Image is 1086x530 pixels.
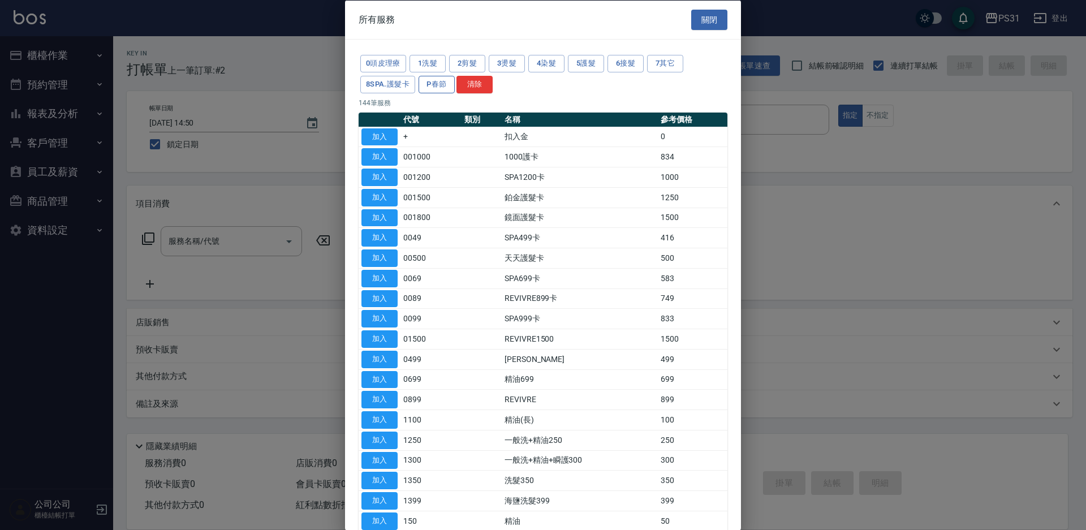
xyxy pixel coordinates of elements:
td: 833 [658,308,727,329]
td: 1250 [658,187,727,208]
button: 加入 [361,169,398,186]
td: 0089 [400,288,462,309]
td: 0069 [400,268,462,288]
td: SPA499卡 [502,227,658,248]
td: 399 [658,490,727,511]
span: 所有服務 [359,14,395,25]
td: 0099 [400,308,462,329]
td: 499 [658,349,727,369]
button: 加入 [361,209,398,226]
button: 加入 [361,290,398,307]
td: SPA999卡 [502,308,658,329]
button: 加入 [361,128,398,145]
td: 一般洗+精油250 [502,430,658,450]
td: 鏡面護髮卡 [502,208,658,228]
td: 1250 [400,430,462,450]
td: 一般洗+精油+瞬護300 [502,450,658,471]
td: 001000 [400,146,462,167]
td: 001500 [400,187,462,208]
td: 精油(長) [502,410,658,430]
td: 834 [658,146,727,167]
td: 001200 [400,167,462,187]
td: 1000 [658,167,727,187]
td: 500 [658,248,727,268]
button: 加入 [361,370,398,388]
td: REVIVRE1500 [502,329,658,349]
td: 1100 [400,410,462,430]
button: 加入 [361,512,398,529]
button: 加入 [361,451,398,469]
button: 加入 [361,330,398,348]
th: 參考價格 [658,112,727,127]
td: 001800 [400,208,462,228]
td: SPA1200卡 [502,167,658,187]
td: 海鹽洗髮399 [502,490,658,511]
button: 加入 [361,391,398,408]
button: 加入 [361,249,398,267]
td: 416 [658,227,727,248]
button: 加入 [361,148,398,166]
button: 7其它 [647,55,683,72]
td: SPA699卡 [502,268,658,288]
td: 0049 [400,227,462,248]
td: 1300 [400,450,462,471]
button: 加入 [361,472,398,489]
button: 0頭皮理療 [360,55,406,72]
td: 精油699 [502,369,658,390]
button: 關閉 [691,9,727,30]
td: 1399 [400,490,462,511]
button: 6接髮 [607,55,644,72]
td: 0 [658,127,727,147]
button: 加入 [361,188,398,206]
td: REVIVRE899卡 [502,288,658,309]
button: 加入 [361,492,398,510]
button: 加入 [361,269,398,287]
td: 0899 [400,389,462,410]
td: 350 [658,470,727,490]
td: 1350 [400,470,462,490]
td: 0499 [400,349,462,369]
td: 250 [658,430,727,450]
td: 300 [658,450,727,471]
td: 洗髮350 [502,470,658,490]
td: 01500 [400,329,462,349]
td: 699 [658,369,727,390]
td: + [400,127,462,147]
button: 清除 [456,75,493,93]
button: 1洗髮 [410,55,446,72]
th: 代號 [400,112,462,127]
td: 0699 [400,369,462,390]
td: 1500 [658,329,727,349]
p: 144 筆服務 [359,97,727,107]
td: 天天護髮卡 [502,248,658,268]
td: REVIVRE [502,389,658,410]
td: 鉑金護髮卡 [502,187,658,208]
button: 3燙髮 [489,55,525,72]
td: 00500 [400,248,462,268]
td: 1500 [658,208,727,228]
th: 類別 [462,112,502,127]
button: P春節 [419,75,455,93]
button: 加入 [361,411,398,429]
button: 加入 [361,431,398,449]
td: 899 [658,389,727,410]
td: [PERSON_NAME] [502,349,658,369]
td: 583 [658,268,727,288]
th: 名稱 [502,112,658,127]
button: 8SPA.護髮卡 [360,75,415,93]
button: 加入 [361,310,398,328]
button: 2剪髮 [449,55,485,72]
td: 扣入金 [502,127,658,147]
button: 5護髮 [568,55,604,72]
td: 1000護卡 [502,146,658,167]
button: 加入 [361,229,398,247]
td: 749 [658,288,727,309]
td: 100 [658,410,727,430]
button: 4染髮 [528,55,564,72]
button: 加入 [361,350,398,368]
